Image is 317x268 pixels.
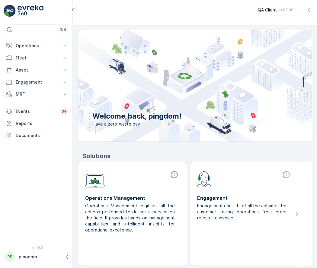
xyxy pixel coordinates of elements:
[4,88,70,100] button: MRF
[16,55,58,61] p: Fleet
[16,91,58,97] p: MRF
[18,5,43,17] img: logo_light-DOdMpM7g.png
[279,8,295,12] p: ( +03:00 )
[16,108,57,114] p: Events
[258,5,312,15] button: QA Client(+03:00)
[5,252,15,262] div: PP
[16,120,68,126] p: Reports
[85,171,105,188] img: module-icon
[85,203,175,233] p: Operations Management digitises all the actions performed to deliver a service on the field. It p...
[16,132,68,139] p: Documents
[4,52,70,64] button: Fleet
[62,109,67,114] p: 34
[4,250,70,263] button: PPpingdom
[4,105,70,117] a: Events34
[197,194,292,202] p: Engagement
[4,246,70,249] span: v 1.49.0
[82,152,312,161] p: Solutions
[4,5,16,17] img: logo
[16,79,58,85] p: Engagement
[197,203,287,221] p: Engagement consists of all the activities for customer facing operations from order receipt to in...
[51,30,312,142] img: city illustration
[4,76,70,88] button: Engagement
[4,129,70,142] a: Documents
[19,254,62,260] p: pingdom
[92,121,181,127] span: Have a zero-waste day
[4,117,70,129] a: Reports
[258,7,277,13] p: QA Client
[16,67,58,73] p: Asset
[85,194,180,202] p: Operations Management
[60,27,66,32] p: ⌘B
[4,64,70,76] button: Asset
[4,40,70,52] button: Operations
[16,43,58,49] p: Operations
[197,171,211,187] img: module-icon
[92,111,181,121] p: Welcome back, pingdom!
